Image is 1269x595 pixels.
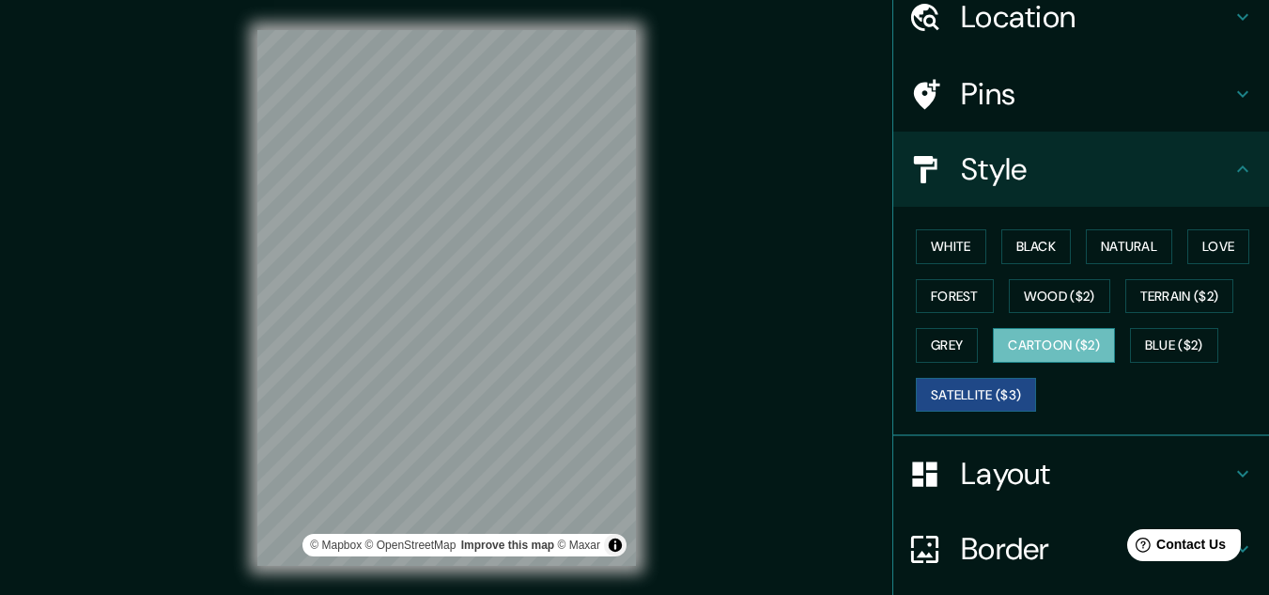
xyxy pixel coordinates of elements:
[365,539,457,552] a: OpenStreetMap
[557,539,600,552] a: Maxar
[961,455,1231,493] h4: Layout
[893,436,1269,511] div: Layout
[893,56,1269,132] div: Pins
[257,30,636,566] canvas: Map
[310,539,362,552] a: Mapbox
[961,150,1231,188] h4: Style
[1009,279,1110,314] button: Wood ($2)
[1001,229,1072,264] button: Black
[1125,279,1234,314] button: Terrain ($2)
[1086,229,1172,264] button: Natural
[1187,229,1249,264] button: Love
[604,534,627,556] button: Toggle attribution
[1130,328,1218,363] button: Blue ($2)
[916,229,986,264] button: White
[461,539,554,552] a: Map feedback
[961,530,1231,568] h4: Border
[893,132,1269,207] div: Style
[916,279,994,314] button: Forest
[916,328,978,363] button: Grey
[916,378,1036,413] button: Satellite ($3)
[961,75,1231,113] h4: Pins
[1102,522,1248,574] iframe: Help widget launcher
[993,328,1115,363] button: Cartoon ($2)
[893,511,1269,587] div: Border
